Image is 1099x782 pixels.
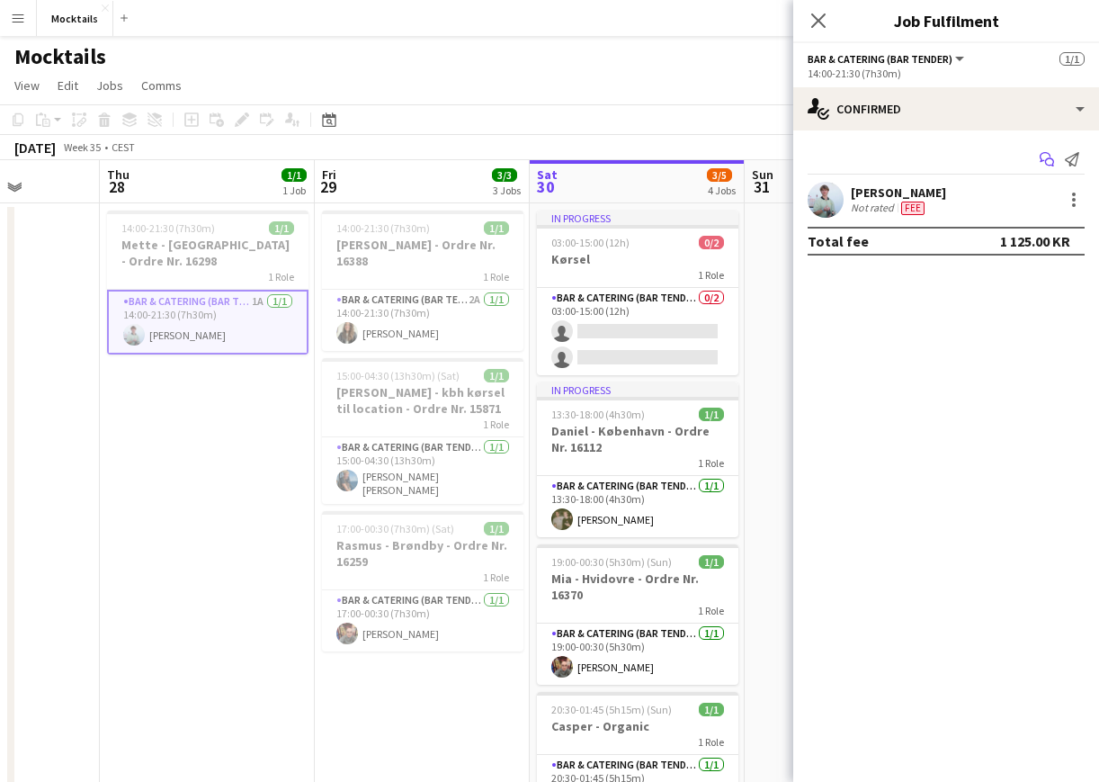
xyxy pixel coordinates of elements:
[699,408,724,421] span: 1/1
[808,232,869,250] div: Total fee
[322,237,523,269] h3: [PERSON_NAME] - Ordre Nr. 16388
[141,77,182,94] span: Comms
[537,166,558,183] span: Sat
[793,87,1099,130] div: Confirmed
[699,703,724,716] span: 1/1
[749,176,773,197] span: 31
[322,437,523,504] app-card-role: Bar & Catering (Bar Tender)1/115:00-04:30 (13h30m)[PERSON_NAME] [PERSON_NAME]
[14,77,40,94] span: View
[808,52,952,66] span: Bar & Catering (Bar Tender)
[551,408,645,421] span: 13:30-18:00 (4h30m)
[898,201,928,215] div: Crew has different fees then in role
[336,369,460,382] span: 15:00-04:30 (13h30m) (Sat)
[537,624,738,685] app-card-role: Bar & Catering (Bar Tender)1/119:00-00:30 (5h30m)[PERSON_NAME]
[322,290,523,351] app-card-role: Bar & Catering (Bar Tender)2A1/114:00-21:30 (7h30m)[PERSON_NAME]
[699,236,724,249] span: 0/2
[336,221,430,235] span: 14:00-21:30 (7h30m)
[808,52,967,66] button: Bar & Catering (Bar Tender)
[1059,52,1085,66] span: 1/1
[484,221,509,235] span: 1/1
[537,382,738,537] app-job-card: In progress13:30-18:00 (4h30m)1/1Daniel - København - Ordre Nr. 161121 RoleBar & Catering (Bar Te...
[89,74,130,97] a: Jobs
[698,604,724,617] span: 1 Role
[537,544,738,685] app-job-card: 19:00-00:30 (5h30m) (Sun)1/1Mia - Hvidovre - Ordre Nr. 163701 RoleBar & Catering (Bar Tender)1/11...
[322,511,523,652] app-job-card: 17:00-00:30 (7h30m) (Sat)1/1Rasmus - Brøndby - Ordre Nr. 162591 RoleBar & Catering (Bar Tender)1/...
[107,290,308,355] app-card-role: Bar & Catering (Bar Tender)1A1/114:00-21:30 (7h30m)[PERSON_NAME]
[134,74,189,97] a: Comms
[901,202,925,215] span: Fee
[1000,232,1070,250] div: 1 125.00 KR
[851,201,898,215] div: Not rated
[58,77,78,94] span: Edit
[551,236,630,249] span: 03:00-15:00 (12h)
[319,176,336,197] span: 29
[698,268,724,282] span: 1 Role
[104,176,130,197] span: 28
[281,168,307,182] span: 1/1
[708,184,736,197] div: 4 Jobs
[483,418,509,431] span: 1 Role
[851,184,946,201] div: [PERSON_NAME]
[492,168,517,182] span: 3/3
[534,176,558,197] span: 30
[107,166,130,183] span: Thu
[322,384,523,417] h3: [PERSON_NAME] - kbh kørsel til location - Ordre Nr. 15871
[322,590,523,652] app-card-role: Bar & Catering (Bar Tender)1/117:00-00:30 (7h30m)[PERSON_NAME]
[7,74,47,97] a: View
[112,140,135,154] div: CEST
[107,237,308,269] h3: Mette - [GEOGRAPHIC_DATA] - Ordre Nr. 16298
[698,735,724,749] span: 1 Role
[269,221,294,235] span: 1/1
[698,456,724,470] span: 1 Role
[282,184,306,197] div: 1 Job
[551,555,672,569] span: 19:00-00:30 (5h30m) (Sun)
[537,423,738,455] h3: Daniel - København - Ordre Nr. 16112
[537,211,738,225] div: In progress
[14,139,56,157] div: [DATE]
[483,571,509,584] span: 1 Role
[537,288,738,375] app-card-role: Bar & Catering (Bar Tender)0/203:00-15:00 (12h)
[793,9,1099,32] h3: Job Fulfilment
[752,166,773,183] span: Sun
[537,382,738,397] div: In progress
[322,211,523,351] app-job-card: 14:00-21:30 (7h30m)1/1[PERSON_NAME] - Ordre Nr. 163881 RoleBar & Catering (Bar Tender)2A1/114:00-...
[322,358,523,504] app-job-card: 15:00-04:30 (13h30m) (Sat)1/1[PERSON_NAME] - kbh kørsel til location - Ordre Nr. 158711 RoleBar &...
[96,77,123,94] span: Jobs
[537,571,738,603] h3: Mia - Hvidovre - Ordre Nr. 16370
[537,251,738,267] h3: Kørsel
[121,221,215,235] span: 14:00-21:30 (7h30m)
[484,369,509,382] span: 1/1
[707,168,732,182] span: 3/5
[59,140,104,154] span: Week 35
[699,555,724,569] span: 1/1
[808,67,1085,80] div: 14:00-21:30 (7h30m)
[50,74,85,97] a: Edit
[551,703,672,716] span: 20:30-01:45 (5h15m) (Sun)
[537,476,738,537] app-card-role: Bar & Catering (Bar Tender)1/113:30-18:00 (4h30m)[PERSON_NAME]
[537,211,738,375] app-job-card: In progress03:00-15:00 (12h)0/2Kørsel1 RoleBar & Catering (Bar Tender)0/203:00-15:00 (12h)
[493,184,521,197] div: 3 Jobs
[537,718,738,734] h3: Casper - Organic
[483,270,509,283] span: 1 Role
[14,43,106,70] h1: Mocktails
[322,166,336,183] span: Fri
[322,537,523,570] h3: Rasmus - Brøndby - Ordre Nr. 16259
[484,522,509,535] span: 1/1
[107,211,308,355] app-job-card: 14:00-21:30 (7h30m)1/1Mette - [GEOGRAPHIC_DATA] - Ordre Nr. 162981 RoleBar & Catering (Bar Tender...
[336,522,454,535] span: 17:00-00:30 (7h30m) (Sat)
[268,270,294,283] span: 1 Role
[37,1,113,36] button: Mocktails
